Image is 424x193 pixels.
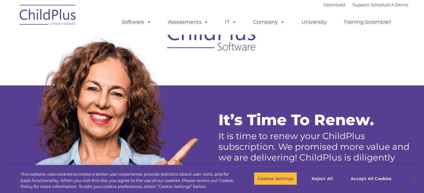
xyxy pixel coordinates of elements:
[324,2,345,7] a: Download
[16,0,80,32] img: ChildPlus by Procare Solutions
[247,16,291,28] a: Company
[116,16,158,28] a: Software
[254,172,297,185] button: Cookies Settings
[21,171,233,190] div: This website uses cookies to create a better user experience, provide statistics about user visit...
[162,16,215,28] a: Assessments
[218,111,413,129] p: It’s Time To Renew.
[337,16,397,28] a: Training Scramble!!
[371,2,408,7] a: Schedule A Demo
[347,172,395,185] button: Accept All Cookies
[324,2,408,7] font: |
[295,16,333,28] a: University
[407,172,421,185] button: Close
[302,172,342,185] button: Reject All
[353,2,369,7] a: Support
[219,16,243,28] a: IT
